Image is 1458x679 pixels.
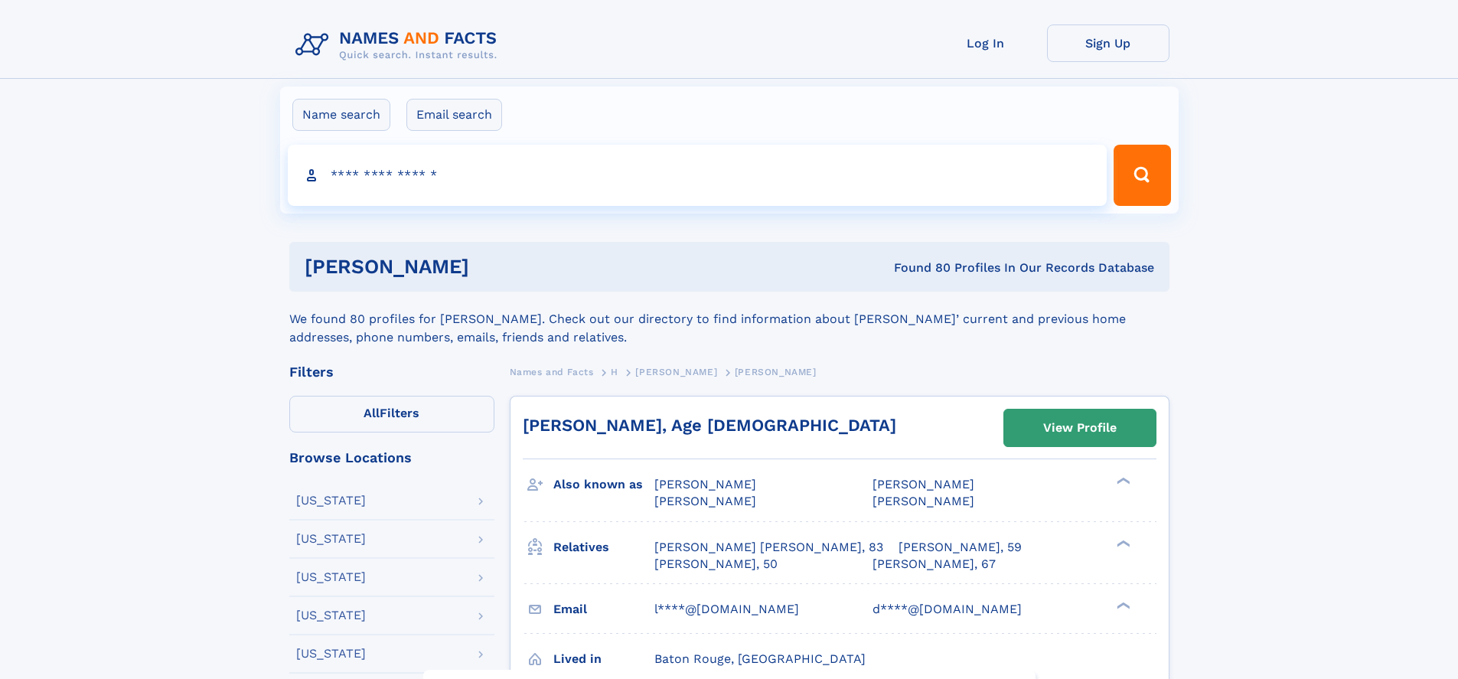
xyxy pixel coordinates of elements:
[406,99,502,131] label: Email search
[553,534,654,560] h3: Relatives
[1047,24,1169,62] a: Sign Up
[654,494,756,508] span: [PERSON_NAME]
[553,646,654,672] h3: Lived in
[873,477,974,491] span: [PERSON_NAME]
[288,145,1107,206] input: search input
[523,416,896,435] a: [PERSON_NAME], Age [DEMOGRAPHIC_DATA]
[289,24,510,66] img: Logo Names and Facts
[654,539,883,556] a: [PERSON_NAME] [PERSON_NAME], 83
[611,367,618,377] span: H
[1043,410,1117,446] div: View Profile
[899,539,1022,556] a: [PERSON_NAME], 59
[1113,600,1131,610] div: ❯
[873,494,974,508] span: [PERSON_NAME]
[296,571,366,583] div: [US_STATE]
[553,596,654,622] h3: Email
[1113,476,1131,486] div: ❯
[296,495,366,507] div: [US_STATE]
[289,396,494,433] label: Filters
[296,609,366,622] div: [US_STATE]
[289,365,494,379] div: Filters
[364,406,380,420] span: All
[1004,410,1156,446] a: View Profile
[305,257,682,276] h1: [PERSON_NAME]
[735,367,817,377] span: [PERSON_NAME]
[1113,538,1131,548] div: ❯
[553,472,654,498] h3: Also known as
[289,292,1169,347] div: We found 80 profiles for [PERSON_NAME]. Check out our directory to find information about [PERSON...
[296,533,366,545] div: [US_STATE]
[635,367,717,377] span: [PERSON_NAME]
[289,451,494,465] div: Browse Locations
[635,362,717,381] a: [PERSON_NAME]
[654,477,756,491] span: [PERSON_NAME]
[292,99,390,131] label: Name search
[681,260,1154,276] div: Found 80 Profiles In Our Records Database
[296,648,366,660] div: [US_STATE]
[873,556,996,573] a: [PERSON_NAME], 67
[1114,145,1170,206] button: Search Button
[611,362,618,381] a: H
[925,24,1047,62] a: Log In
[510,362,594,381] a: Names and Facts
[654,651,866,666] span: Baton Rouge, [GEOGRAPHIC_DATA]
[654,556,778,573] a: [PERSON_NAME], 50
